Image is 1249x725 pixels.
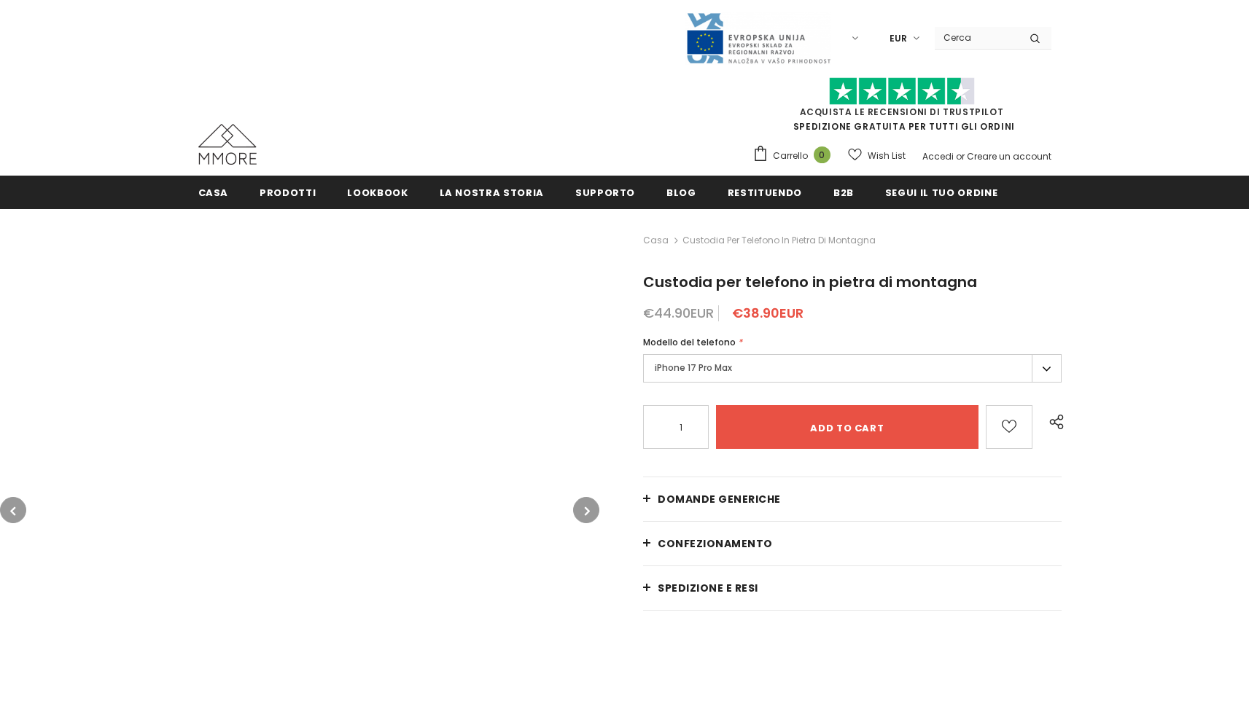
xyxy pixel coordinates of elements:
span: €44.90EUR [643,304,714,322]
span: Prodotti [260,186,316,200]
label: iPhone 17 Pro Max [643,354,1062,383]
a: Carrello 0 [752,145,838,167]
a: Creare un account [967,150,1051,162]
a: La nostra storia [440,176,544,208]
img: Javni Razpis [685,12,831,65]
span: supporto [575,186,635,200]
span: SPEDIZIONE GRATUITA PER TUTTI GLI ORDINI [752,84,1051,133]
span: Wish List [868,149,906,163]
a: B2B [833,176,854,208]
span: Custodia per telefono in pietra di montagna [682,232,876,249]
a: Javni Razpis [685,31,831,44]
a: Restituendo [728,176,802,208]
span: 0 [814,146,830,163]
span: Restituendo [728,186,802,200]
a: CONFEZIONAMENTO [643,522,1062,565]
img: Casi MMORE [198,124,257,165]
span: Casa [198,186,229,200]
a: Spedizione e resi [643,566,1062,610]
span: or [956,150,965,162]
a: Casa [198,176,229,208]
span: B2B [833,186,854,200]
span: La nostra storia [440,186,544,200]
input: Add to cart [716,405,978,449]
span: Lookbook [347,186,408,200]
span: Modello del telefono [643,336,736,348]
a: Lookbook [347,176,408,208]
a: Domande generiche [643,477,1062,521]
input: Search Site [935,27,1019,48]
span: Carrello [773,149,808,163]
span: Spedizione e resi [658,581,758,595]
span: Blog [666,186,696,200]
span: Custodia per telefono in pietra di montagna [643,272,977,292]
a: Wish List [848,143,906,168]
a: supporto [575,176,635,208]
span: Domande generiche [658,492,781,506]
a: Acquista le recensioni di TrustPilot [800,106,1004,118]
a: Blog [666,176,696,208]
a: Prodotti [260,176,316,208]
a: Segui il tuo ordine [885,176,997,208]
img: Fidati di Pilot Stars [829,77,975,106]
span: EUR [890,31,907,46]
a: Casa [643,232,669,249]
a: Accedi [922,150,954,162]
span: Segui il tuo ordine [885,186,997,200]
span: CONFEZIONAMENTO [658,536,773,551]
span: €38.90EUR [732,304,804,322]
